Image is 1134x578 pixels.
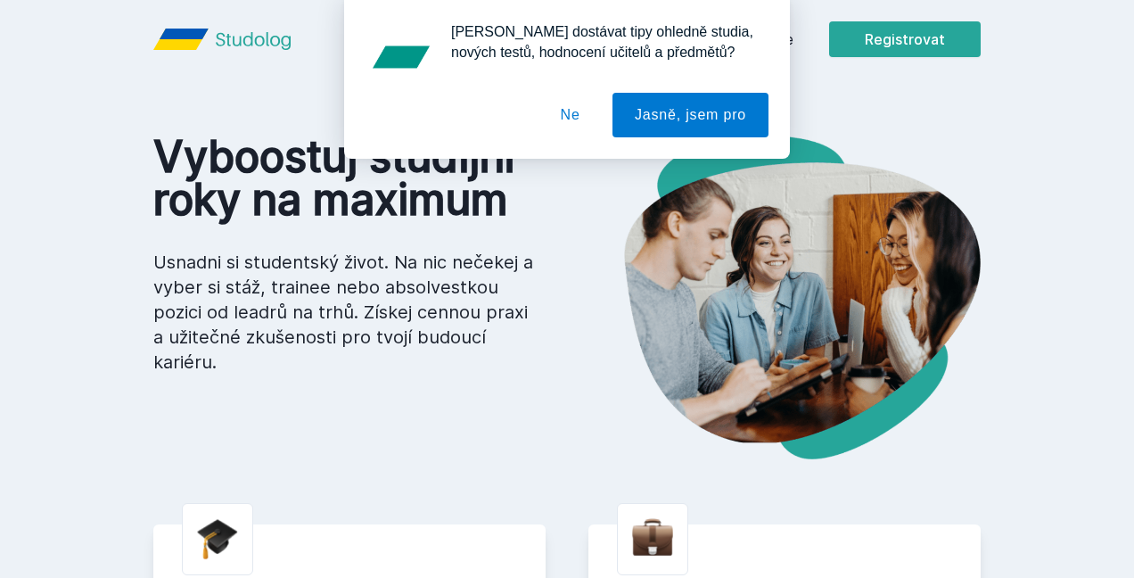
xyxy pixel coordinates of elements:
[366,21,437,93] img: notification icon
[567,136,981,459] img: hero.png
[153,136,538,221] h1: Vyboostuj studijní roky na maximum
[612,93,768,137] button: Jasně, jsem pro
[437,21,768,62] div: [PERSON_NAME] dostávat tipy ohledně studia, nových testů, hodnocení učitelů a předmětů?
[538,93,603,137] button: Ne
[197,518,238,560] img: graduation-cap.png
[632,515,673,560] img: briefcase.png
[153,250,538,375] p: Usnadni si studentský život. Na nic nečekej a vyber si stáž, trainee nebo absolvestkou pozici od ...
